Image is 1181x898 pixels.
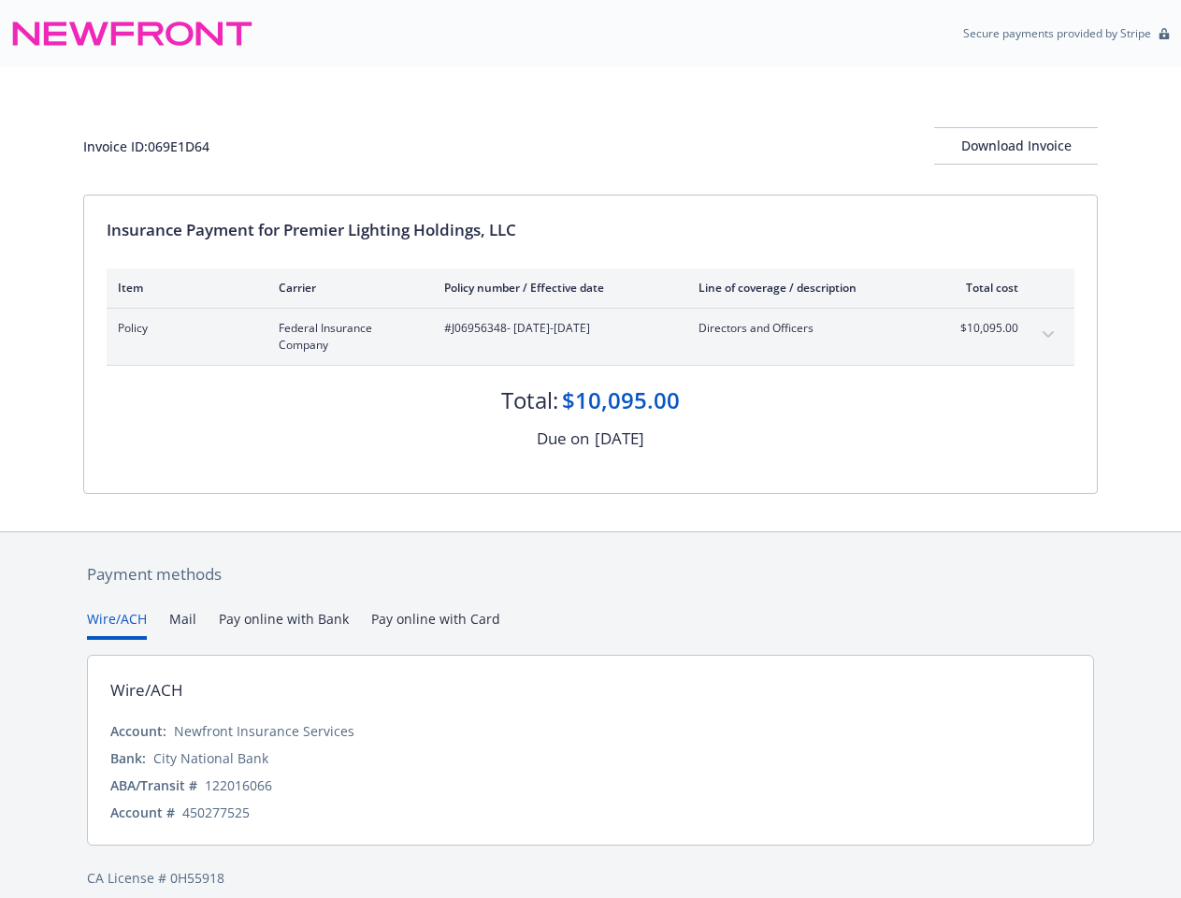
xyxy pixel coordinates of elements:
span: Directors and Officers [699,320,918,337]
button: Wire/ACH [87,609,147,640]
button: Mail [169,609,196,640]
button: expand content [1033,320,1063,350]
span: Federal Insurance Company [279,320,414,354]
div: City National Bank [153,748,268,768]
button: Pay online with Card [371,609,500,640]
div: Policy number / Effective date [444,280,669,296]
div: Account: [110,721,166,741]
div: Account # [110,803,175,822]
div: Item [118,280,249,296]
div: Total cost [948,280,1018,296]
div: [DATE] [595,427,644,451]
p: Secure payments provided by Stripe [963,25,1151,41]
div: Payment methods [87,562,1094,587]
div: ABA/Transit # [110,775,197,795]
span: $10,095.00 [948,320,1018,337]
div: Line of coverage / description [699,280,918,296]
div: Due on [537,427,589,451]
div: Download Invoice [934,128,1098,164]
div: Bank: [110,748,146,768]
div: CA License # 0H55918 [87,868,1094,888]
div: Total: [501,384,558,416]
span: #J06956348 - [DATE]-[DATE] [444,320,669,337]
div: $10,095.00 [562,384,680,416]
button: Pay online with Bank [219,609,349,640]
button: Download Invoice [934,127,1098,165]
div: 450277525 [182,803,250,822]
div: Wire/ACH [110,678,183,702]
div: Newfront Insurance Services [174,721,354,741]
div: Carrier [279,280,414,296]
div: 122016066 [205,775,272,795]
div: Insurance Payment for Premier Lighting Holdings, LLC [107,218,1074,242]
span: Policy [118,320,249,337]
div: PolicyFederal Insurance Company#J06956348- [DATE]-[DATE]Directors and Officers$10,095.00expand co... [107,309,1074,365]
div: Invoice ID: 069E1D64 [83,137,209,156]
